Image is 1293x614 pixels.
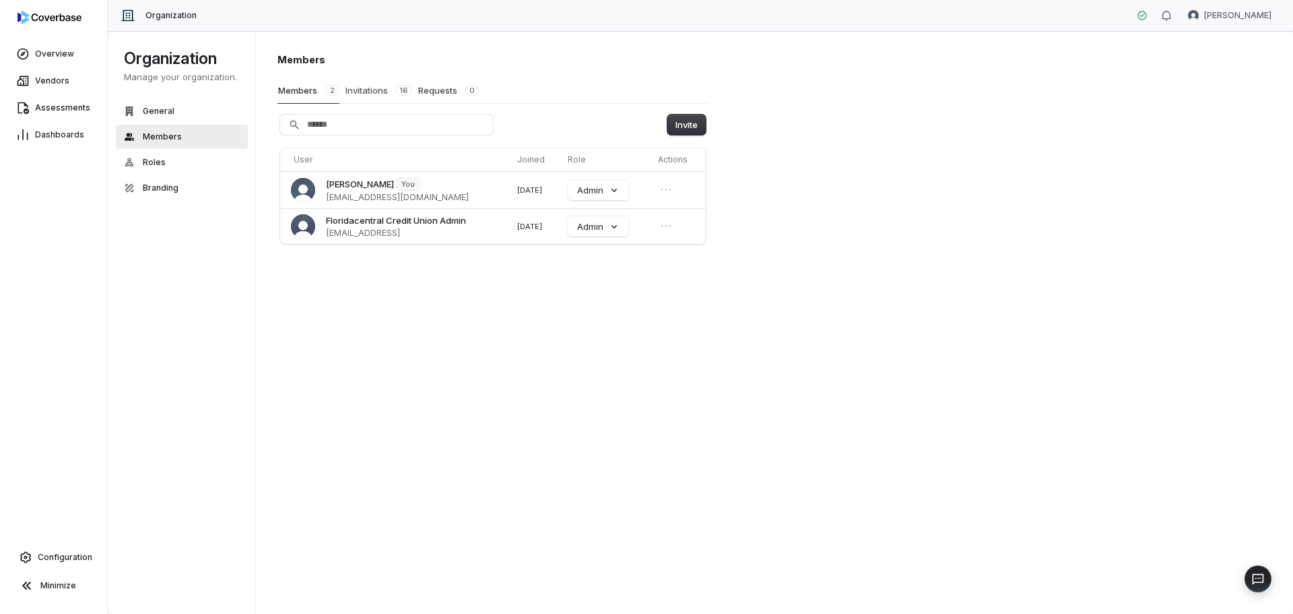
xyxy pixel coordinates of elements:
[396,85,411,96] span: 16
[145,10,197,21] span: Organization
[116,176,248,200] button: Branding
[291,178,315,202] img: Brad Babin
[5,545,102,570] a: Configuration
[3,69,104,93] a: Vendors
[116,125,248,149] button: Members
[116,150,248,175] button: Roles
[562,148,653,171] th: Role
[397,178,419,190] span: You
[1180,5,1280,26] button: Brad Babin avatar[PERSON_NAME]
[35,129,84,140] span: Dashboards
[124,48,240,69] h1: Organization
[345,78,412,103] button: Invitations
[40,580,76,591] span: Minimize
[1204,10,1271,21] span: [PERSON_NAME]
[326,178,394,190] span: [PERSON_NAME]
[143,131,182,142] span: Members
[38,552,92,563] span: Configuration
[568,180,629,200] button: Admin
[517,222,542,231] span: [DATE]
[3,42,104,66] a: Overview
[124,71,240,83] p: Manage your organization.
[568,216,629,237] button: Admin
[35,102,90,113] span: Assessments
[465,85,479,96] span: 0
[291,214,315,239] img: Floridacentral Credit Union Admin
[667,115,706,135] button: Invite
[3,123,104,147] a: Dashboards
[143,183,178,193] span: Branding
[277,78,339,104] button: Members
[5,572,102,599] button: Minimize
[3,96,104,120] a: Assessments
[512,148,563,171] th: Joined
[116,99,248,123] button: General
[18,11,81,24] img: logo-D7KZi-bG.svg
[35,49,74,59] span: Overview
[143,157,166,168] span: Roles
[658,181,674,197] button: Open menu
[418,78,479,103] button: Requests
[658,218,674,234] button: Open menu
[143,106,174,117] span: General
[517,185,542,195] span: [DATE]
[35,75,69,86] span: Vendors
[326,191,469,203] span: [EMAIL_ADDRESS][DOMAIN_NAME]
[653,148,706,171] th: Actions
[277,53,708,67] h1: Members
[325,85,339,96] span: 2
[326,214,466,226] span: Floridacentral Credit Union Admin
[326,226,466,239] span: [EMAIL_ADDRESS]
[1188,10,1199,21] img: Brad Babin avatar
[280,115,493,135] input: Search
[280,148,512,171] th: User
